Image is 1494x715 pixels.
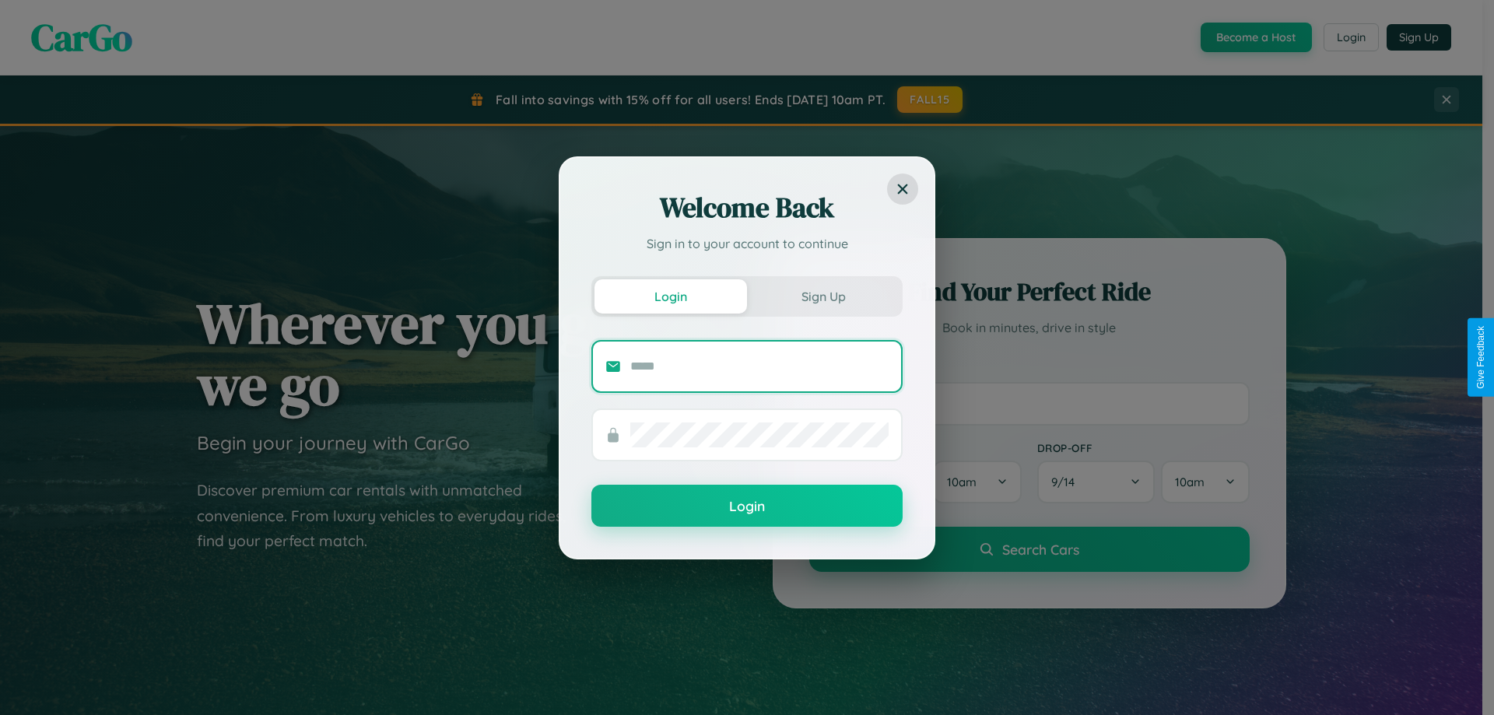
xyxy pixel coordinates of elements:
[1475,326,1486,389] div: Give Feedback
[591,189,903,226] h2: Welcome Back
[594,279,747,314] button: Login
[591,485,903,527] button: Login
[591,234,903,253] p: Sign in to your account to continue
[747,279,900,314] button: Sign Up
